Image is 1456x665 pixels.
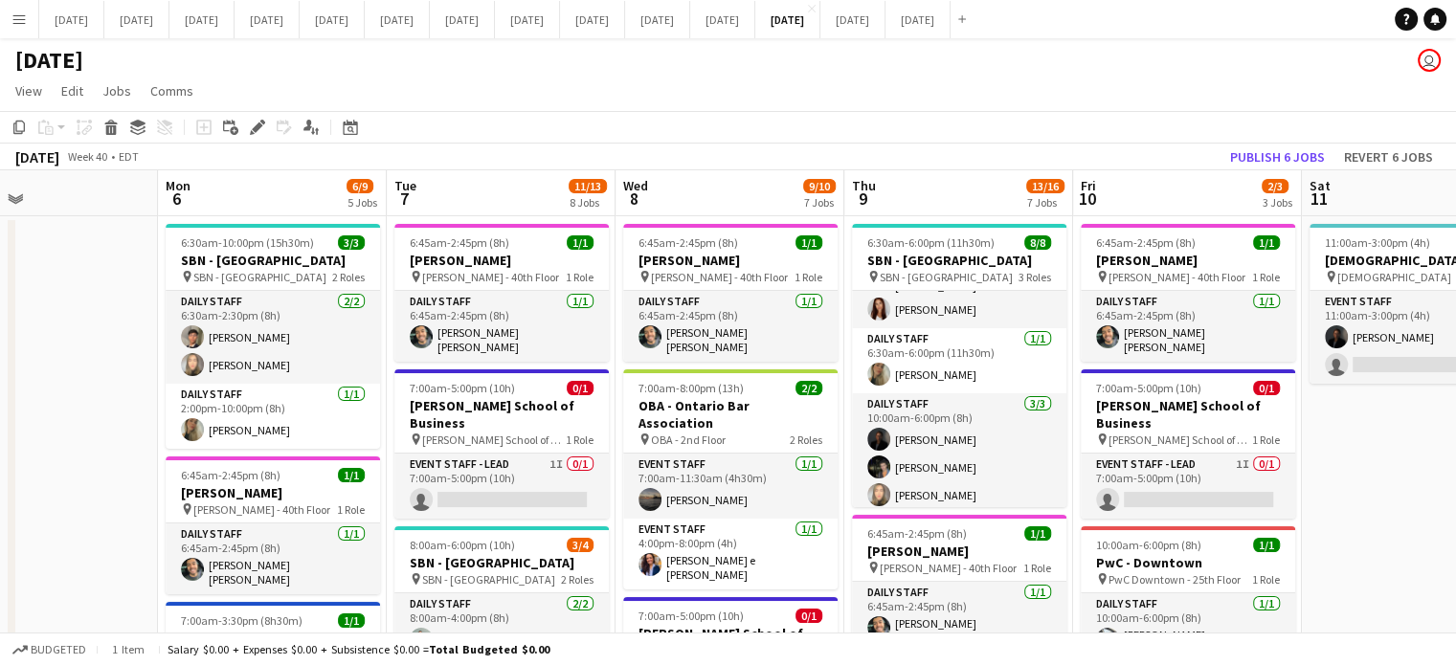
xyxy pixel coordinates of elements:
[392,188,416,210] span: 7
[795,270,822,284] span: 1 Role
[1307,188,1331,210] span: 11
[623,177,648,194] span: Wed
[623,252,838,269] h3: [PERSON_NAME]
[410,235,509,250] span: 6:45am-2:45pm (8h)
[1081,177,1096,194] span: Fri
[804,195,835,210] div: 7 Jobs
[1262,179,1288,193] span: 2/3
[638,381,744,395] span: 7:00am-8:00pm (13h)
[394,291,609,362] app-card-role: Daily Staff1/16:45am-2:45pm (8h)[PERSON_NAME] [PERSON_NAME]
[166,252,380,269] h3: SBN - [GEOGRAPHIC_DATA]
[1418,49,1441,72] app-user-avatar: Jolanta Rokowski
[422,572,555,587] span: SBN - [GEOGRAPHIC_DATA]
[623,397,838,432] h3: OBA - Ontario Bar Association
[852,515,1066,653] app-job-card: 6:45am-2:45pm (8h)1/1[PERSON_NAME] [PERSON_NAME] - 40th Floor1 RoleDaily Staff1/16:45am-2:45pm (8...
[852,252,1066,269] h3: SBN - [GEOGRAPHIC_DATA]
[495,1,560,38] button: [DATE]
[143,78,201,103] a: Comms
[1310,177,1331,194] span: Sat
[394,554,609,571] h3: SBN - [GEOGRAPHIC_DATA]
[1222,144,1333,169] button: Publish 6 jobs
[1337,270,1451,284] span: [DEMOGRAPHIC_DATA]
[867,235,995,250] span: 6:30am-6:00pm (11h30m)
[1081,526,1295,664] app-job-card: 10:00am-6:00pm (8h)1/1PwC - Downtown PwC Downtown - 25th Floor1 RoleDaily Staff1/110:00am-6:00pm ...
[394,369,609,519] app-job-card: 7:00am-5:00pm (10h)0/1[PERSON_NAME] School of Business [PERSON_NAME] School of Business - 30th Fl...
[651,432,726,447] span: OBA - 2nd Floor
[105,642,151,656] span: 1 item
[795,381,822,395] span: 2/2
[337,502,365,517] span: 1 Role
[1096,538,1201,552] span: 10:00am-6:00pm (8h)
[168,642,549,656] div: Salary $0.00 + Expenses $0.00 + Subsistence $0.00 =
[166,177,190,194] span: Mon
[852,582,1066,653] app-card-role: Daily Staff1/16:45am-2:45pm (8h)[PERSON_NAME] [PERSON_NAME]
[1109,270,1245,284] span: [PERSON_NAME] - 40th Floor
[61,82,83,100] span: Edit
[332,270,365,284] span: 2 Roles
[569,179,607,193] span: 11/13
[638,235,738,250] span: 6:45am-2:45pm (8h)
[1026,179,1064,193] span: 13/16
[755,1,820,38] button: [DATE]
[166,291,380,384] app-card-role: Daily Staff2/26:30am-2:30pm (8h)[PERSON_NAME][PERSON_NAME]
[1081,291,1295,362] app-card-role: Daily Staff1/16:45am-2:45pm (8h)[PERSON_NAME] [PERSON_NAME]
[567,381,594,395] span: 0/1
[852,177,876,194] span: Thu
[885,1,951,38] button: [DATE]
[566,432,594,447] span: 1 Role
[430,1,495,38] button: [DATE]
[620,188,648,210] span: 8
[849,188,876,210] span: 9
[95,78,139,103] a: Jobs
[1109,572,1241,587] span: PwC Downtown - 25th Floor
[1253,538,1280,552] span: 1/1
[567,235,594,250] span: 1/1
[1252,432,1280,447] span: 1 Role
[102,82,131,100] span: Jobs
[852,543,1066,560] h3: [PERSON_NAME]
[623,369,838,589] app-job-card: 7:00am-8:00pm (13h)2/2OBA - Ontario Bar Association OBA - 2nd Floor2 RolesEvent Staff1/17:00am-11...
[1109,432,1252,447] span: [PERSON_NAME] School of Business - 30th Floor
[623,519,838,589] app-card-role: Event Staff1/14:00pm-8:00pm (4h)[PERSON_NAME] e [PERSON_NAME]
[795,235,822,250] span: 1/1
[623,454,838,519] app-card-role: Event Staff1/17:00am-11:30am (4h30m)[PERSON_NAME]
[163,188,190,210] span: 6
[1081,454,1295,519] app-card-role: Event Staff - Lead1I0/17:00am-5:00pm (10h)
[567,538,594,552] span: 3/4
[338,613,365,628] span: 1/1
[852,224,1066,507] app-job-card: 6:30am-6:00pm (11h30m)8/8SBN - [GEOGRAPHIC_DATA] SBN - [GEOGRAPHIC_DATA]3 Roles[PERSON_NAME][PERS...
[1253,381,1280,395] span: 0/1
[1081,224,1295,362] app-job-card: 6:45am-2:45pm (8h)1/1[PERSON_NAME] [PERSON_NAME] - 40th Floor1 RoleDaily Staff1/16:45am-2:45pm (8...
[1019,270,1051,284] span: 3 Roles
[338,468,365,482] span: 1/1
[193,270,326,284] span: SBN - [GEOGRAPHIC_DATA]
[852,328,1066,393] app-card-role: Daily Staff1/16:30am-6:00pm (11h30m)[PERSON_NAME]
[347,195,377,210] div: 5 Jobs
[166,523,380,594] app-card-role: Daily Staff1/16:45am-2:45pm (8h)[PERSON_NAME] [PERSON_NAME]
[166,384,380,449] app-card-role: Daily Staff1/12:00pm-10:00pm (8h)[PERSON_NAME]
[422,270,559,284] span: [PERSON_NAME] - 40th Floor
[166,456,380,594] app-job-card: 6:45am-2:45pm (8h)1/1[PERSON_NAME] [PERSON_NAME] - 40th Floor1 RoleDaily Staff1/16:45am-2:45pm (8...
[1252,572,1280,587] span: 1 Role
[623,291,838,362] app-card-role: Daily Staff1/16:45am-2:45pm (8h)[PERSON_NAME] [PERSON_NAME]
[394,224,609,362] app-job-card: 6:45am-2:45pm (8h)1/1[PERSON_NAME] [PERSON_NAME] - 40th Floor1 RoleDaily Staff1/16:45am-2:45pm (8...
[790,432,822,447] span: 2 Roles
[1081,554,1295,571] h3: PwC - Downtown
[1325,235,1430,250] span: 11:00am-3:00pm (4h)
[1096,235,1196,250] span: 6:45am-2:45pm (8h)
[820,1,885,38] button: [DATE]
[15,46,83,75] h1: [DATE]
[15,82,42,100] span: View
[166,630,380,647] h3: OMERS
[169,1,235,38] button: [DATE]
[1081,252,1295,269] h3: [PERSON_NAME]
[1081,369,1295,519] app-job-card: 7:00am-5:00pm (10h)0/1[PERSON_NAME] School of Business [PERSON_NAME] School of Business - 30th Fl...
[561,572,594,587] span: 2 Roles
[166,224,380,449] app-job-card: 6:30am-10:00pm (15h30m)3/3SBN - [GEOGRAPHIC_DATA] SBN - [GEOGRAPHIC_DATA]2 RolesDaily Staff2/26:3...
